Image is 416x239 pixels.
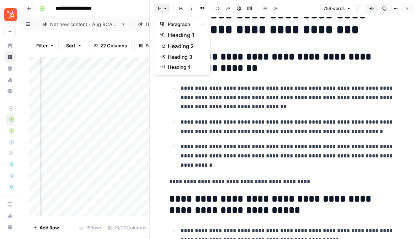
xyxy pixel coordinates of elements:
[134,40,187,51] button: Freeze Columns
[100,42,127,49] span: 22 Columns
[132,17,206,31] a: Updates - Aug BCAP
[4,6,16,24] button: Workspace: Blog Content Action Plan
[4,210,16,222] button: What's new?
[32,40,59,51] button: Filter
[4,63,16,74] a: Your Data
[36,17,132,31] a: Net new content - Aug BCAP 1
[76,222,105,233] div: 18 Rows
[50,21,118,28] div: Net new content - Aug BCAP 1
[66,42,75,49] span: Sort
[168,63,202,71] span: heading 4
[4,74,16,85] a: Usage
[168,31,202,39] span: heading 1
[168,53,202,61] span: heading 3
[145,42,182,49] span: Freeze Columns
[4,40,16,51] a: Home
[5,211,15,221] div: What's new?
[4,222,16,233] button: Help + Support
[324,5,345,12] span: 756 words
[105,222,149,233] div: 13/22 Columns
[29,222,63,233] button: Add Row
[320,4,354,13] button: 756 words
[62,40,86,51] button: Sort
[4,85,16,97] a: Settings
[36,42,48,49] span: Filter
[4,199,16,210] a: AirOps Academy
[39,224,59,231] span: Add Row
[4,51,16,63] a: Browse
[146,21,192,28] div: Updates - Aug BCAP
[168,21,196,28] span: paragraph
[4,8,17,21] img: Blog Content Action Plan Logo
[89,40,132,51] button: 22 Columns
[168,42,202,51] span: heading 2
